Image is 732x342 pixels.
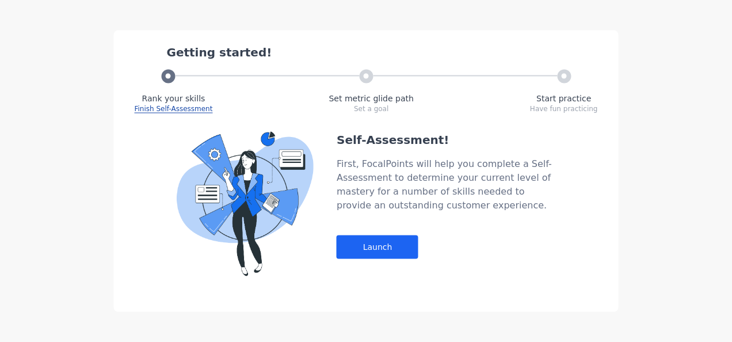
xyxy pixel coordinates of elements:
[135,93,213,104] div: Rank your skills
[135,105,213,113] span: Finish Self-Assessment
[337,157,555,212] div: First, FocalPoints will help you complete a Self-Assessment to determine your current level of ma...
[329,93,413,104] div: Set metric glide path
[337,132,555,148] div: Self-Assessment!
[530,93,598,104] div: Start practice
[167,44,598,60] div: Getting started!
[530,104,598,113] div: Have fun practicing
[329,104,413,113] div: Set a goal
[337,235,418,259] div: Launch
